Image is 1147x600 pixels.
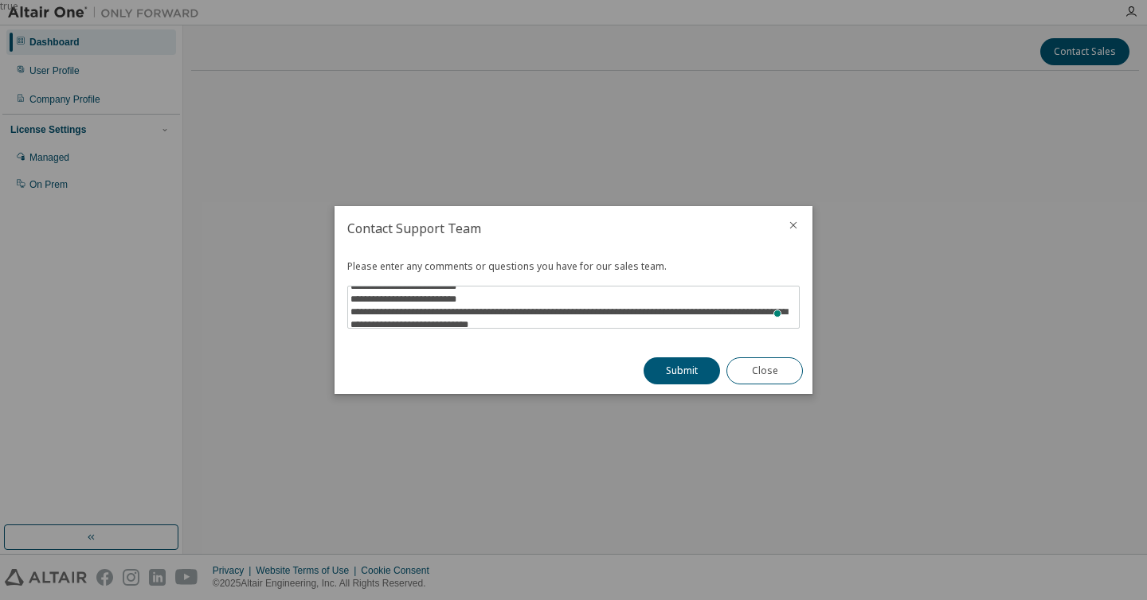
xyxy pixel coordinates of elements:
button: Submit [644,357,720,384]
div: Please enter any comments or questions you have for our sales team. [347,260,800,273]
button: close [787,219,800,232]
button: Close [726,357,803,384]
textarea: To enrich screen reader interactions, please activate Accessibility in Grammarly extension settings [348,286,799,328]
h2: Contact Support Team [335,206,774,251]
